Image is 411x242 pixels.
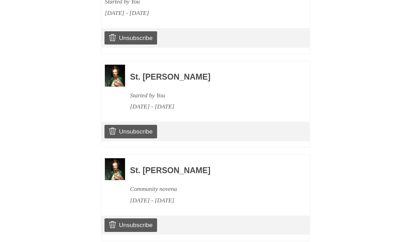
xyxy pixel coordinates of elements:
a: Unsubscribe [104,125,157,138]
h3: St. [PERSON_NAME] [130,73,291,82]
h3: St. [PERSON_NAME] [130,166,291,175]
div: Started by You [130,90,291,101]
div: [DATE] - [DATE] [130,195,291,206]
a: Unsubscribe [104,218,157,232]
div: [DATE] - [DATE] [130,101,291,112]
div: Community novena [130,183,291,195]
a: Unsubscribe [104,31,157,45]
img: Novena image [105,65,125,87]
div: [DATE] - [DATE] [105,7,266,19]
img: Novena image [105,158,125,180]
